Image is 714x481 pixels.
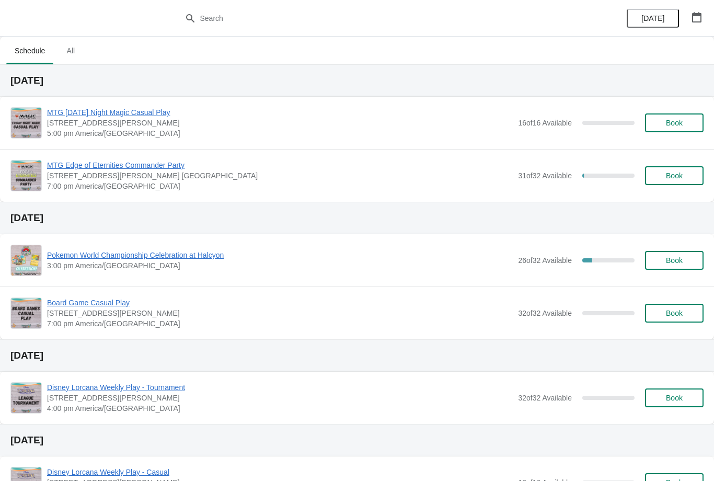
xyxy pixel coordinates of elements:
[47,170,513,181] span: [STREET_ADDRESS][PERSON_NAME] [GEOGRAPHIC_DATA]
[47,403,513,414] span: 4:00 pm America/[GEOGRAPHIC_DATA]
[47,297,513,308] span: Board Game Casual Play
[518,309,572,317] span: 32 of 32 Available
[10,350,704,361] h2: [DATE]
[666,309,683,317] span: Book
[10,213,704,223] h2: [DATE]
[666,256,683,265] span: Book
[10,75,704,86] h2: [DATE]
[11,161,41,191] img: MTG Edge of Eternities Commander Party | 2040 Louetta Rd. Suite I Spring, TX 77388 | 7:00 pm Amer...
[627,9,679,28] button: [DATE]
[11,383,41,413] img: Disney Lorcana Weekly Play - Tournament | 2040 Louetta Rd Ste I Spring, TX 77388 | 4:00 pm Americ...
[666,394,683,402] span: Book
[11,298,41,328] img: Board Game Casual Play | 2040 Louetta Rd Ste I Spring, TX 77388 | 7:00 pm America/Chicago
[47,118,513,128] span: [STREET_ADDRESS][PERSON_NAME]
[645,166,704,185] button: Book
[47,128,513,139] span: 5:00 pm America/[GEOGRAPHIC_DATA]
[47,393,513,403] span: [STREET_ADDRESS][PERSON_NAME]
[57,41,84,60] span: All
[645,388,704,407] button: Book
[518,171,572,180] span: 31 of 32 Available
[11,108,41,138] img: MTG Friday Night Magic Casual Play | 2040 Louetta Rd Ste I Spring, TX 77388 | 5:00 pm America/Chi...
[47,260,513,271] span: 3:00 pm America/[GEOGRAPHIC_DATA]
[47,318,513,329] span: 7:00 pm America/[GEOGRAPHIC_DATA]
[666,119,683,127] span: Book
[47,308,513,318] span: [STREET_ADDRESS][PERSON_NAME]
[10,435,704,445] h2: [DATE]
[518,119,572,127] span: 16 of 16 Available
[47,382,513,393] span: Disney Lorcana Weekly Play - Tournament
[666,171,683,180] span: Book
[518,394,572,402] span: 32 of 32 Available
[645,251,704,270] button: Book
[47,467,513,477] span: Disney Lorcana Weekly Play - Casual
[47,181,513,191] span: 7:00 pm America/[GEOGRAPHIC_DATA]
[47,250,513,260] span: Pokemon World Championship Celebration at Halcyon
[47,160,513,170] span: MTG Edge of Eternities Commander Party
[47,107,513,118] span: MTG [DATE] Night Magic Casual Play
[6,41,53,60] span: Schedule
[11,245,41,276] img: Pokemon World Championship Celebration at Halcyon | | 3:00 pm America/Chicago
[641,14,664,22] span: [DATE]
[518,256,572,265] span: 26 of 32 Available
[645,304,704,323] button: Book
[200,9,536,28] input: Search
[645,113,704,132] button: Book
